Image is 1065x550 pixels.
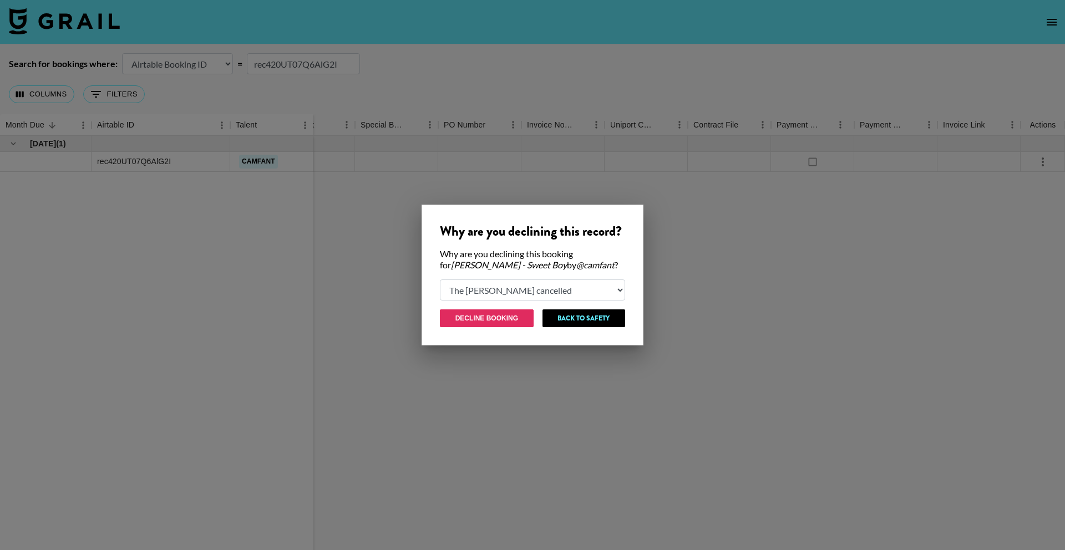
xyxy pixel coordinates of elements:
div: Why are you declining this booking for by ? [440,248,625,271]
em: [PERSON_NAME] - Sweet Boy [451,259,567,270]
div: Why are you declining this record? [440,223,625,240]
em: @ camfant [576,259,615,270]
button: Decline Booking [440,309,534,327]
button: Back to Safety [542,309,625,327]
